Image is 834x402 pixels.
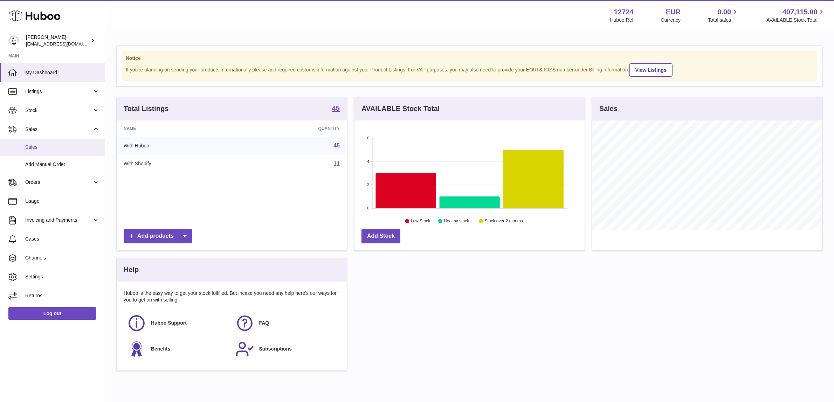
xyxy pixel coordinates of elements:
[127,340,228,359] a: Benefits
[708,7,739,23] a: 0.00 Total sales
[26,41,103,47] span: [EMAIL_ADDRESS][DOMAIN_NAME]
[126,62,813,77] div: If you're planning on sending your products internationally please add required customs informati...
[259,320,269,326] span: FAQ
[485,219,523,224] text: Stock over 2 months
[25,255,99,261] span: Channels
[124,265,139,275] h3: Help
[783,7,818,17] span: 407,115.00
[766,7,826,23] a: 407,115.00 AVAILABLE Stock Total
[25,126,92,133] span: Sales
[629,63,673,77] a: View Listings
[25,88,92,95] span: Listings
[25,69,99,76] span: My Dashboard
[235,340,337,359] a: Subscriptions
[666,7,681,17] strong: EUR
[766,17,826,23] span: AVAILABLE Stock Total
[361,104,440,113] h3: AVAILABLE Stock Total
[614,7,634,17] strong: 12724
[124,290,340,303] p: Huboo is the easy way to get your stock fulfilled. But incase you need any help here's our ways f...
[124,104,169,113] h3: Total Listings
[718,7,731,17] span: 0.00
[117,137,241,155] td: With Huboo
[367,136,369,140] text: 6
[26,34,89,47] div: [PERSON_NAME]
[151,320,187,326] span: Huboo Support
[25,144,99,151] span: Sales
[124,229,192,243] a: Add products
[151,346,170,352] span: Benefits
[367,159,369,164] text: 4
[367,206,369,210] text: 0
[444,219,469,224] text: Healthy stock
[333,161,340,167] a: 11
[610,17,634,23] div: Huboo Ref
[117,120,241,137] th: Name
[25,107,92,114] span: Stock
[25,179,92,186] span: Orders
[25,292,99,299] span: Returns
[8,35,19,46] img: internalAdmin-12724@internal.huboo.com
[25,217,92,223] span: Invoicing and Payments
[599,104,618,113] h3: Sales
[241,120,347,137] th: Quantity
[332,105,340,113] a: 45
[708,17,739,23] span: Total sales
[333,143,340,148] a: 45
[361,229,400,243] a: Add Stock
[127,314,228,333] a: Huboo Support
[259,346,292,352] span: Subscriptions
[661,17,681,23] div: Currency
[25,198,99,205] span: Usage
[8,307,96,320] a: Log out
[126,55,813,62] strong: Notice
[332,105,340,112] strong: 45
[25,161,99,168] span: Add Manual Order
[117,155,241,173] td: With Shopify
[25,236,99,242] span: Cases
[25,273,99,280] span: Settings
[367,183,369,187] text: 2
[411,219,430,224] text: Low Stock
[235,314,337,333] a: FAQ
